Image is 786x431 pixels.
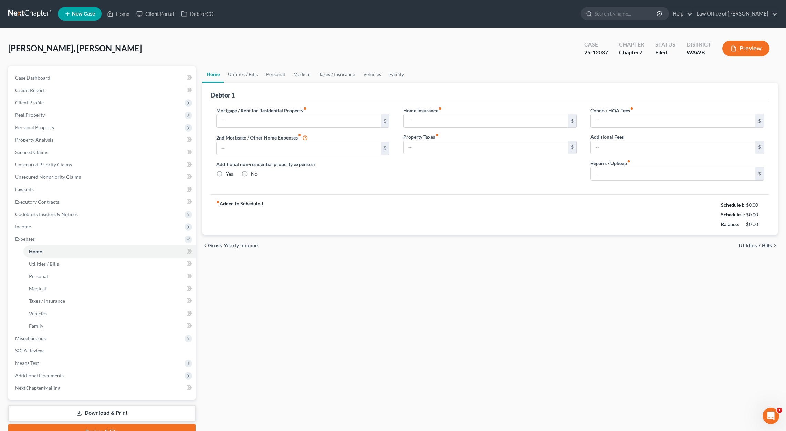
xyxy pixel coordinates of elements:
span: Case Dashboard [15,75,50,81]
span: Miscellaneous [15,335,46,341]
div: $ [381,142,389,155]
div: $ [755,114,764,127]
div: $0.00 [746,221,764,228]
i: chevron_left [202,243,208,248]
span: Income [15,224,31,229]
div: WAWB [687,49,711,57]
div: Status [655,41,675,49]
span: New Case [72,11,95,17]
i: fiber_manual_record [630,107,633,110]
label: Home Insurance [403,107,442,114]
div: Filed [655,49,675,57]
input: Search by name... [595,7,658,20]
input: -- [217,142,381,155]
a: Executory Contracts [10,196,196,208]
a: Help [669,8,692,20]
i: fiber_manual_record [216,200,220,204]
span: SOFA Review [15,348,44,353]
a: DebtorCC [178,8,217,20]
label: Condo / HOA Fees [590,107,633,114]
a: Medical [289,66,315,83]
span: Unsecured Nonpriority Claims [15,174,81,180]
span: Expenses [15,236,35,242]
span: Secured Claims [15,149,48,155]
a: SOFA Review [10,345,196,357]
a: Law Office of [PERSON_NAME] [693,8,777,20]
a: Personal [262,66,289,83]
a: Personal [23,270,196,283]
input: -- [217,114,381,127]
a: Client Portal [133,8,178,20]
span: Client Profile [15,100,44,105]
span: Utilities / Bills [738,243,772,248]
span: Real Property [15,112,45,118]
input: -- [404,114,568,127]
a: Download & Print [8,405,196,421]
label: Additional non-residential property expenses? [216,161,390,168]
span: 1 [777,408,782,413]
div: District [687,41,711,49]
button: Utilities / Bills chevron_right [738,243,778,248]
span: Home [29,248,42,254]
span: Credit Report [15,87,45,93]
div: $ [755,167,764,180]
span: Codebtors Insiders & Notices [15,211,78,217]
span: Gross Yearly Income [208,243,258,248]
a: Medical [23,283,196,295]
div: $0.00 [746,211,764,218]
a: Home [23,245,196,258]
a: Home [202,66,224,83]
label: Mortgage / Rent for Residential Property [216,107,307,114]
i: fiber_manual_record [435,133,439,137]
div: 25-12037 [584,49,608,57]
label: Yes [226,171,233,177]
a: NextChapter Mailing [10,382,196,394]
a: Credit Report [10,84,196,96]
span: NextChapter Mailing [15,385,60,391]
div: $ [755,141,764,154]
input: -- [591,141,755,154]
div: $ [381,114,389,127]
label: Property Taxes [403,133,439,141]
i: chevron_right [772,243,778,248]
span: [PERSON_NAME], [PERSON_NAME] [8,43,142,53]
input: -- [591,114,755,127]
strong: Balance: [721,221,739,227]
span: Medical [29,286,46,291]
strong: Added to Schedule J [216,200,263,229]
span: Family [29,323,43,329]
a: Vehicles [359,66,385,83]
div: Chapter [619,41,644,49]
label: Additional Fees [590,133,624,141]
button: chevron_left Gross Yearly Income [202,243,258,248]
div: Debtor 1 [211,91,235,99]
a: Utilities / Bills [23,258,196,270]
a: Family [23,320,196,332]
i: fiber_manual_record [303,107,307,110]
i: fiber_manual_record [438,107,442,110]
a: Taxes / Insurance [315,66,359,83]
iframe: Intercom live chat [763,408,779,424]
span: Means Test [15,360,39,366]
label: 2nd Mortgage / Other Home Expenses [216,133,308,142]
div: Case [584,41,608,49]
div: Chapter [619,49,644,57]
a: Utilities / Bills [224,66,262,83]
span: Lawsuits [15,186,34,192]
a: Lawsuits [10,183,196,196]
span: Executory Contracts [15,199,59,205]
label: Repairs / Upkeep [590,160,630,167]
div: $ [568,141,576,154]
a: Vehicles [23,307,196,320]
span: 7 [639,49,642,55]
div: $0.00 [746,202,764,208]
span: Unsecured Priority Claims [15,162,72,167]
input: -- [404,141,568,154]
i: fiber_manual_record [627,160,630,163]
button: Preview [722,41,769,56]
span: Taxes / Insurance [29,298,65,304]
a: Unsecured Nonpriority Claims [10,171,196,183]
span: Personal [29,273,48,279]
span: Property Analysis [15,137,53,143]
a: Home [104,8,133,20]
